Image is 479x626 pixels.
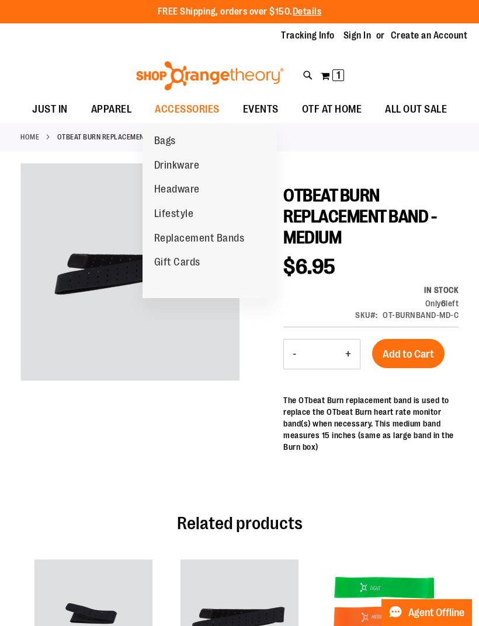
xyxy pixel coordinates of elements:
[383,348,434,361] span: Add to Cart
[381,599,472,626] button: Agent Offline
[283,186,436,247] span: OTBEAT BURN REPLACEMENT BAND - MEDIUM
[283,255,336,279] span: $6.95
[177,513,303,533] span: Related products
[281,29,335,42] a: Tracking Info
[154,256,200,271] span: Gift Cards
[343,29,372,42] a: Sign In
[57,132,199,142] strong: OTBEAT BURN REPLACEMENT BAND - MEDIUM
[302,96,362,123] span: OTF AT HOME
[155,96,220,123] span: ACCESSORIES
[284,340,305,369] button: Decrease product quantity
[355,284,459,296] div: Availability
[20,163,239,382] div: Main Image of BurnBand medium
[20,162,239,381] img: Main Image of BurnBand medium
[408,607,464,618] span: Agent Offline
[243,96,279,123] span: EVENTS
[355,310,378,320] strong: SKU
[134,61,286,90] img: Shop Orangetheory
[372,339,445,368] button: Add to Cart
[154,208,194,222] span: Lifestyle
[385,96,447,123] span: ALL OUT SALE
[336,340,360,369] button: Increase product quantity
[20,132,39,142] a: Home
[154,232,245,247] span: Replacement Bands
[441,299,446,308] strong: 6
[154,135,176,149] span: Bags
[293,6,322,17] a: Details
[391,29,468,42] a: Create an Account
[336,69,341,81] span: 1
[91,96,132,123] span: APPAREL
[424,285,459,295] span: In stock
[383,309,459,321] div: OT-BURNBAND-MD-C
[355,298,459,309] div: Only 6 left
[154,183,200,198] span: Headware
[20,163,239,382] div: carousel
[158,5,322,19] p: FREE Shipping, orders over $150.
[305,340,336,368] input: Product quantity
[154,159,200,174] span: Drinkware
[283,394,459,453] p: The OTbeat Burn replacement band is used to replace the OTbeat Burn heart rate monitor band(s) wh...
[32,96,68,123] span: JUST IN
